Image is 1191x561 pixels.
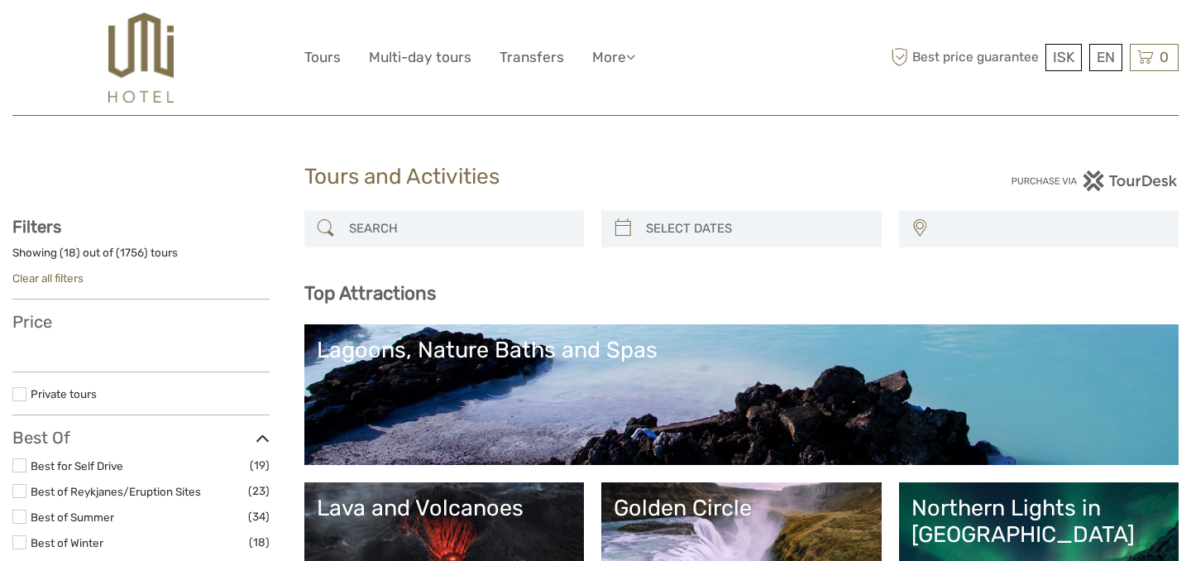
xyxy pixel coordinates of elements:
a: Best of Reykjanes/Eruption Sites [31,485,201,498]
a: Best of Winter [31,536,103,549]
div: Lava and Volcanoes [317,495,572,521]
span: (18) [249,533,270,552]
span: 0 [1157,49,1171,65]
a: Private tours [31,387,97,400]
div: Northern Lights in [GEOGRAPHIC_DATA] [911,495,1167,549]
span: ISK [1053,49,1074,65]
span: (34) [248,507,270,526]
h3: Best Of [12,428,270,448]
a: Tours [304,46,341,70]
span: (19) [250,456,270,475]
span: Best price guarantee [887,44,1042,71]
h1: Tours and Activities [304,164,887,190]
label: 1756 [120,245,144,261]
img: PurchaseViaTourDesk.png [1011,170,1179,191]
input: SEARCH [342,214,576,243]
div: EN [1089,44,1122,71]
a: Best for Self Drive [31,459,123,472]
label: 18 [64,245,76,261]
a: Best of Summer [31,511,114,524]
input: SELECT DATES [639,214,873,243]
h3: Price [12,312,270,332]
strong: Filters [12,217,61,237]
a: Multi-day tours [369,46,471,70]
span: (23) [248,482,270,501]
a: Transfers [500,46,564,70]
div: Showing ( ) out of ( ) tours [12,245,270,271]
div: Lagoons, Nature Baths and Spas [317,337,1167,363]
img: 526-1e775aa5-7374-4589-9d7e-5793fb20bdfc_logo_big.jpg [108,12,174,103]
a: Lagoons, Nature Baths and Spas [317,337,1167,453]
div: Golden Circle [614,495,869,521]
a: More [592,46,635,70]
b: Top Attractions [304,282,436,304]
a: Clear all filters [12,271,84,285]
